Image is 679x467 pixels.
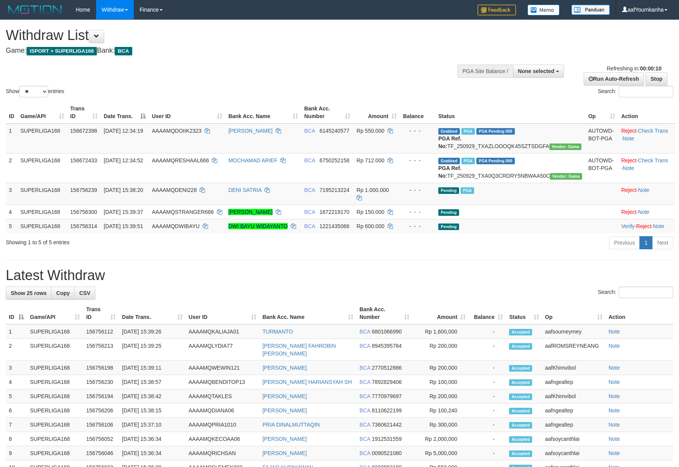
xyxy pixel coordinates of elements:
[618,183,675,205] td: ·
[623,135,634,142] a: Note
[609,450,620,456] a: Note
[550,173,582,180] span: Vendor URL: https://trx31.1velocity.biz
[469,302,506,324] th: Balance: activate to sort column ascending
[476,158,515,164] span: PGA Pending
[585,153,618,183] td: AUTOWD-BOT-PGA
[571,5,610,15] img: panduan.png
[263,450,307,456] a: [PERSON_NAME]
[152,223,200,229] span: AAAAMQDWIBAYU
[638,209,649,215] a: Note
[413,361,469,375] td: Rp 200,000
[186,361,260,375] td: AAAAMQWEWIN121
[621,209,637,215] a: Reject
[413,375,469,389] td: Rp 100,000
[542,418,606,432] td: aafngealtep
[104,223,143,229] span: [DATE] 15:39:51
[83,418,119,432] td: 156756106
[372,329,402,335] span: Copy 6801066990 to clipboard
[542,446,606,460] td: aafsoycanthlai
[621,187,637,193] a: Reject
[461,158,475,164] span: Marked by aafsoycanthlai
[27,375,83,389] td: SUPERLIGA168
[6,375,27,389] td: 4
[6,102,17,123] th: ID
[304,209,315,215] span: BCA
[509,394,532,400] span: Accepted
[27,389,83,404] td: SUPERLIGA168
[228,223,288,229] a: DWI BAYU WIDAYANTO
[260,302,356,324] th: Bank Acc. Name: activate to sort column ascending
[83,339,119,361] td: 156756213
[119,418,185,432] td: [DATE] 15:37:10
[149,102,225,123] th: User ID: activate to sort column ascending
[598,86,673,97] label: Search:
[119,404,185,418] td: [DATE] 15:38:15
[438,165,461,179] b: PGA Ref. No:
[6,235,277,246] div: Showing 1 to 5 of 5 entries
[27,47,97,55] span: ISPORT > SUPERLIGA168
[70,128,97,134] span: 156672398
[585,123,618,153] td: AUTOWD-BOT-PGA
[304,157,315,163] span: BCA
[11,290,47,296] span: Show 25 rows
[469,339,506,361] td: -
[609,379,620,385] a: Note
[359,343,370,349] span: BCA
[509,379,532,386] span: Accepted
[403,186,432,194] div: - - -
[320,223,349,229] span: Copy 1221435066 to clipboard
[6,389,27,404] td: 5
[51,287,75,300] a: Copy
[186,375,260,389] td: AAAAMQBENDITOP13
[359,436,370,442] span: BCA
[413,418,469,432] td: Rp 300,000
[528,5,560,15] img: Button%20Memo.svg
[83,389,119,404] td: 156756194
[6,446,27,460] td: 9
[6,205,17,219] td: 4
[438,223,459,230] span: Pending
[618,219,675,233] td: · ·
[6,219,17,233] td: 5
[609,236,640,249] a: Previous
[609,329,620,335] a: Note
[469,389,506,404] td: -
[469,446,506,460] td: -
[372,422,402,428] span: Copy 7360621442 to clipboard
[152,157,209,163] span: AAAAMQRESHAAL666
[435,102,585,123] th: Status
[549,143,582,150] span: Vendor URL: https://trx31.1velocity.biz
[353,102,400,123] th: Amount: activate to sort column ascending
[27,324,83,339] td: SUPERLIGA168
[70,187,97,193] span: 156756239
[27,404,83,418] td: SUPERLIGA168
[509,365,532,372] span: Accepted
[598,287,673,298] label: Search:
[372,393,402,399] span: Copy 7770979697 to clipboard
[585,102,618,123] th: Op: activate to sort column ascending
[618,153,675,183] td: · ·
[6,268,673,283] h1: Latest Withdraw
[509,343,532,350] span: Accepted
[6,418,27,432] td: 7
[152,128,201,134] span: AAAAMQDOIIK2323
[639,236,652,249] a: 1
[17,205,67,219] td: SUPERLIGA168
[104,209,143,215] span: [DATE] 15:39:37
[320,128,349,134] span: Copy 6145240577 to clipboard
[403,157,432,164] div: - - -
[186,432,260,446] td: AAAAMQKECOAA06
[186,418,260,432] td: AAAAMQPRIA1010
[359,365,370,371] span: BCA
[104,128,143,134] span: [DATE] 12:34:19
[542,375,606,389] td: aafngealtep
[403,222,432,230] div: - - -
[461,187,474,194] span: Marked by aafsoycanthlai
[653,223,664,229] a: Note
[186,404,260,418] td: AAAAMQDIANA06
[509,329,532,335] span: Accepted
[186,446,260,460] td: AAAAMQRICHSAN
[6,47,445,55] h4: Game: Bank:
[652,236,673,249] a: Next
[263,436,307,442] a: [PERSON_NAME]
